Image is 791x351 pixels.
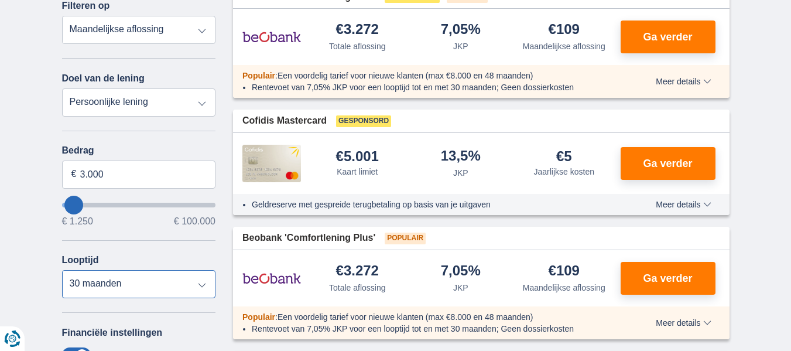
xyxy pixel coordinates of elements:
[62,145,216,156] label: Bedrag
[643,273,692,284] span: Ga verder
[385,233,426,244] span: Populair
[242,312,275,322] span: Populair
[441,22,481,38] div: 7,05%
[233,70,622,81] div: :
[329,282,386,294] div: Totale aflossing
[62,73,145,84] label: Doel van de lening
[441,149,481,165] div: 13,5%
[242,71,275,80] span: Populair
[252,81,613,93] li: Rentevoet van 7,05% JKP voor een looptijd tot en met 30 maanden; Geen dossierkosten
[534,166,595,178] div: Jaarlijkse kosten
[549,264,580,280] div: €109
[252,323,613,335] li: Rentevoet van 7,05% JKP voor een looptijd tot en met 30 maanden; Geen dossierkosten
[336,22,379,38] div: €3.272
[656,77,711,86] span: Meer details
[523,40,605,52] div: Maandelijkse aflossing
[242,231,375,245] span: Beobank 'Comfortlening Plus'
[242,22,301,52] img: product.pl.alt Beobank
[656,200,711,209] span: Meer details
[71,168,77,181] span: €
[242,114,327,128] span: Cofidis Mastercard
[337,166,378,178] div: Kaart limiet
[647,200,720,209] button: Meer details
[647,77,720,86] button: Meer details
[656,319,711,327] span: Meer details
[453,40,468,52] div: JKP
[621,147,715,180] button: Ga verder
[621,262,715,295] button: Ga verder
[329,40,386,52] div: Totale aflossing
[453,167,468,179] div: JKP
[278,312,533,322] span: Een voordelig tarief voor nieuwe klanten (max €8.000 en 48 maanden)
[643,32,692,42] span: Ga verder
[549,22,580,38] div: €109
[242,145,301,182] img: product.pl.alt Cofidis CC
[453,282,468,294] div: JKP
[62,255,99,265] label: Looptijd
[62,203,216,207] input: wantToBorrow
[336,264,379,280] div: €3.272
[62,328,163,338] label: Financiële instellingen
[233,311,622,323] div: :
[278,71,533,80] span: Een voordelig tarief voor nieuwe klanten (max €8.000 en 48 maanden)
[242,264,301,293] img: product.pl.alt Beobank
[556,149,572,163] div: €5
[62,1,110,11] label: Filteren op
[336,149,379,163] div: €5.001
[252,199,613,210] li: Geldreserve met gespreide terugbetaling op basis van je uitgaven
[643,158,692,169] span: Ga verder
[441,264,481,280] div: 7,05%
[523,282,605,294] div: Maandelijkse aflossing
[174,217,215,226] span: € 100.000
[621,21,715,53] button: Ga verder
[62,217,93,226] span: € 1.250
[336,115,391,127] span: Gesponsord
[647,318,720,328] button: Meer details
